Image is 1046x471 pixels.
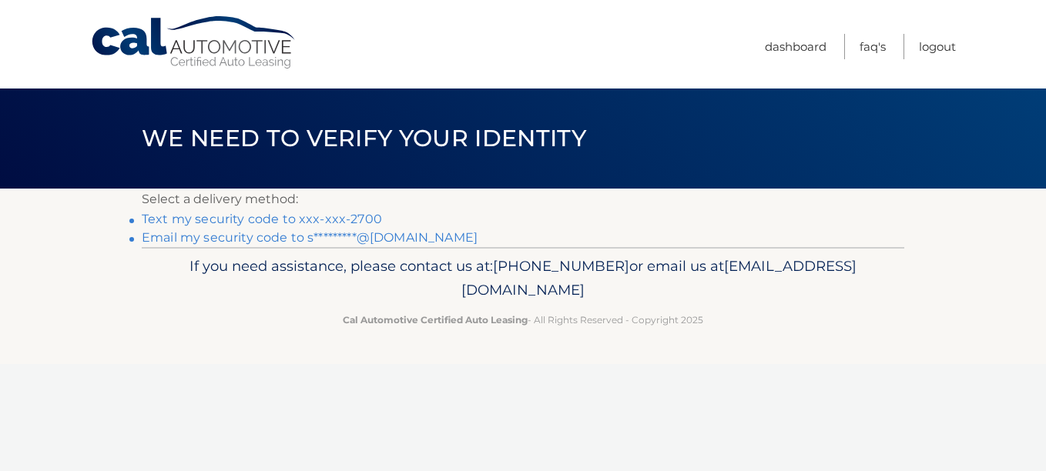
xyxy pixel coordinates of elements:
p: Select a delivery method: [142,189,904,210]
p: - All Rights Reserved - Copyright 2025 [152,312,894,328]
strong: Cal Automotive Certified Auto Leasing [343,314,528,326]
a: Cal Automotive [90,15,298,70]
a: Logout [919,34,956,59]
a: FAQ's [860,34,886,59]
a: Dashboard [765,34,826,59]
a: Email my security code to s*********@[DOMAIN_NAME] [142,230,478,245]
span: We need to verify your identity [142,124,586,152]
span: [PHONE_NUMBER] [493,257,629,275]
a: Text my security code to xxx-xxx-2700 [142,212,382,226]
p: If you need assistance, please contact us at: or email us at [152,254,894,303]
